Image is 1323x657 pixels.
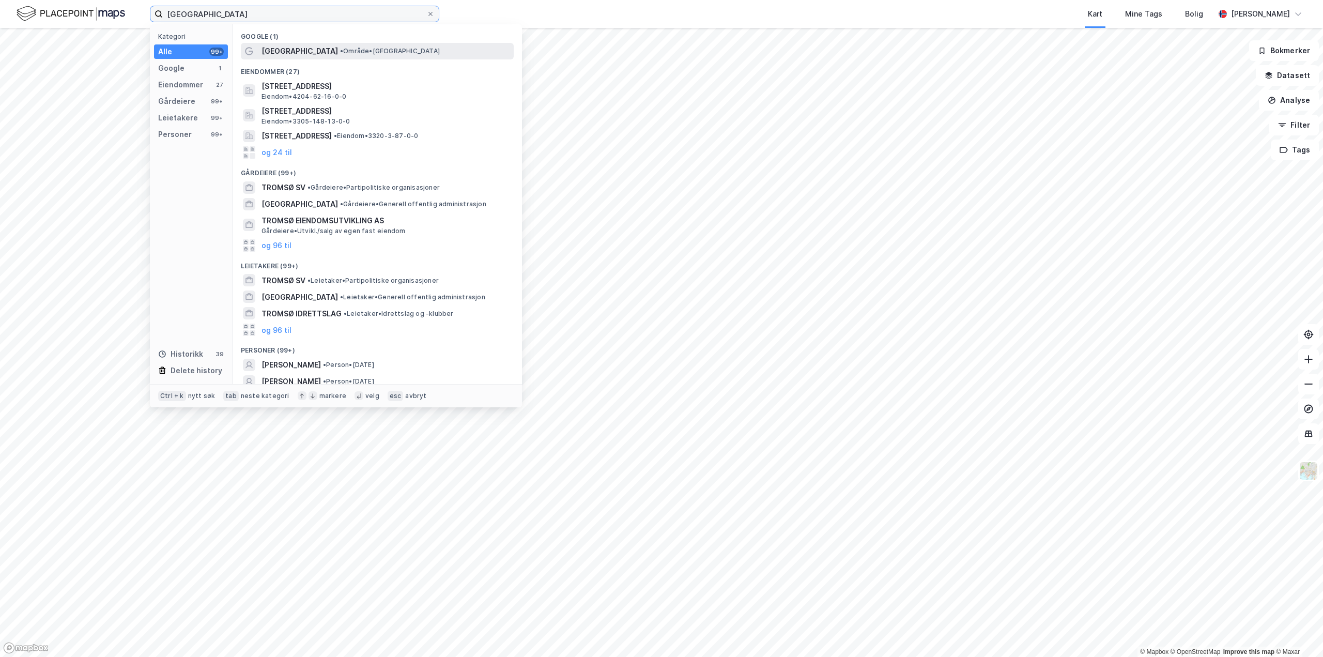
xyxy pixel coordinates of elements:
span: • [323,377,326,385]
span: • [344,310,347,317]
span: [STREET_ADDRESS] [261,80,510,93]
span: Eiendom • 4204-62-16-0-0 [261,93,346,101]
div: nytt søk [188,392,216,400]
span: • [307,184,311,191]
button: og 24 til [261,146,292,159]
span: Gårdeiere • Utvikl./salg av egen fast eiendom [261,227,406,235]
button: Datasett [1256,65,1319,86]
a: Mapbox homepage [3,642,49,654]
span: Område • [GEOGRAPHIC_DATA] [340,47,440,55]
div: markere [319,392,346,400]
span: • [334,132,337,140]
div: tab [223,391,239,401]
div: 1 [216,64,224,72]
div: esc [388,391,404,401]
span: • [340,47,343,55]
img: logo.f888ab2527a4732fd821a326f86c7f29.svg [17,5,125,23]
span: • [323,361,326,369]
img: Z [1299,461,1318,481]
span: [GEOGRAPHIC_DATA] [261,45,338,57]
div: 99+ [209,130,224,139]
span: Leietaker • Generell offentlig administrasjon [340,293,485,301]
div: Ctrl + k [158,391,186,401]
a: Improve this map [1223,648,1274,655]
span: TROMSØ IDRETTSLAG [261,308,342,320]
div: Leietakere (99+) [233,254,522,272]
div: Historikk [158,348,203,360]
div: 39 [216,350,224,358]
span: Leietaker • Partipolitiske organisasjoner [307,277,439,285]
a: OpenStreetMap [1171,648,1221,655]
div: Personer (99+) [233,338,522,357]
a: Mapbox [1140,648,1168,655]
span: [STREET_ADDRESS] [261,130,332,142]
div: Mine Tags [1125,8,1162,20]
div: 99+ [209,114,224,122]
button: og 96 til [261,324,291,336]
span: [PERSON_NAME] [261,359,321,371]
div: neste kategori [241,392,289,400]
div: Google (1) [233,24,522,43]
div: 99+ [209,97,224,105]
span: • [340,200,343,208]
div: Gårdeiere (99+) [233,161,522,179]
input: Søk på adresse, matrikkel, gårdeiere, leietakere eller personer [163,6,426,22]
iframe: Chat Widget [1271,607,1323,657]
div: Delete history [171,364,222,377]
button: Analyse [1259,90,1319,111]
span: • [340,293,343,301]
div: Google [158,62,184,74]
div: Kart [1088,8,1102,20]
div: Personer [158,128,192,141]
span: [GEOGRAPHIC_DATA] [261,291,338,303]
span: Gårdeiere • Generell offentlig administrasjon [340,200,486,208]
span: Person • [DATE] [323,377,374,386]
div: Kontrollprogram for chat [1271,607,1323,657]
div: velg [365,392,379,400]
div: [PERSON_NAME] [1231,8,1290,20]
button: Filter [1269,115,1319,135]
span: TROMSØ EIENDOMSUTVIKLING AS [261,215,510,227]
div: Eiendommer [158,79,203,91]
span: Eiendom • 3305-148-13-0-0 [261,117,350,126]
span: Person • [DATE] [323,361,374,369]
span: TROMSØ SV [261,181,305,194]
span: TROMSØ SV [261,274,305,287]
div: 27 [216,81,224,89]
span: • [307,277,311,284]
div: Alle [158,45,172,58]
button: Bokmerker [1249,40,1319,61]
div: Bolig [1185,8,1203,20]
span: Leietaker • Idrettslag og -klubber [344,310,454,318]
button: Tags [1271,140,1319,160]
div: 99+ [209,48,224,56]
span: [PERSON_NAME] [261,375,321,388]
button: og 96 til [261,239,291,252]
span: [STREET_ADDRESS] [261,105,510,117]
span: Gårdeiere • Partipolitiske organisasjoner [307,184,440,192]
div: Gårdeiere [158,95,195,108]
span: Eiendom • 3320-3-87-0-0 [334,132,418,140]
div: Leietakere [158,112,198,124]
span: [GEOGRAPHIC_DATA] [261,198,338,210]
div: Eiendommer (27) [233,59,522,78]
div: avbryt [405,392,426,400]
div: Kategori [158,33,228,40]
